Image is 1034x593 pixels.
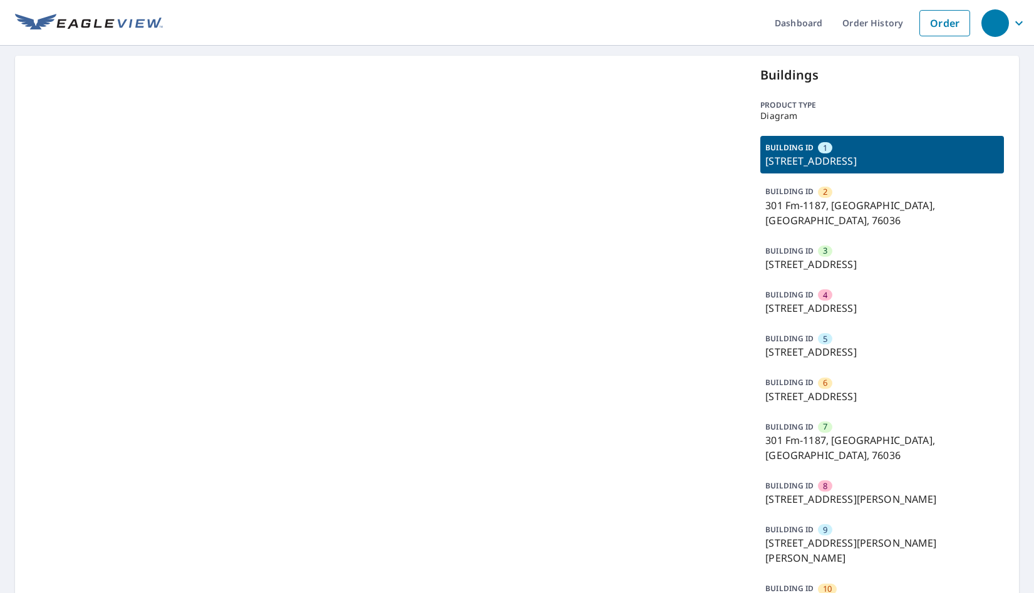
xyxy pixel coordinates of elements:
[15,14,163,33] img: EV Logo
[760,66,1004,85] p: Buildings
[765,433,999,463] p: 301 Fm-1187, [GEOGRAPHIC_DATA], [GEOGRAPHIC_DATA], 76036
[765,377,814,388] p: BUILDING ID
[765,333,814,344] p: BUILDING ID
[765,301,999,316] p: [STREET_ADDRESS]
[823,245,827,257] span: 3
[765,198,999,228] p: 301 Fm-1187, [GEOGRAPHIC_DATA], [GEOGRAPHIC_DATA], 76036
[823,524,827,536] span: 9
[823,142,827,154] span: 1
[823,333,827,345] span: 5
[919,10,970,36] a: Order
[760,111,1004,121] p: Diagram
[765,344,999,359] p: [STREET_ADDRESS]
[823,186,827,198] span: 2
[823,377,827,389] span: 6
[765,186,814,197] p: BUILDING ID
[765,421,814,432] p: BUILDING ID
[823,421,827,433] span: 7
[823,480,827,492] span: 8
[765,524,814,535] p: BUILDING ID
[765,257,999,272] p: [STREET_ADDRESS]
[760,100,1004,111] p: Product type
[765,245,814,256] p: BUILDING ID
[823,289,827,301] span: 4
[765,142,814,153] p: BUILDING ID
[765,492,999,507] p: [STREET_ADDRESS][PERSON_NAME]
[765,535,999,565] p: [STREET_ADDRESS][PERSON_NAME][PERSON_NAME]
[765,480,814,491] p: BUILDING ID
[765,289,814,300] p: BUILDING ID
[765,389,999,404] p: [STREET_ADDRESS]
[765,153,999,168] p: [STREET_ADDRESS]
